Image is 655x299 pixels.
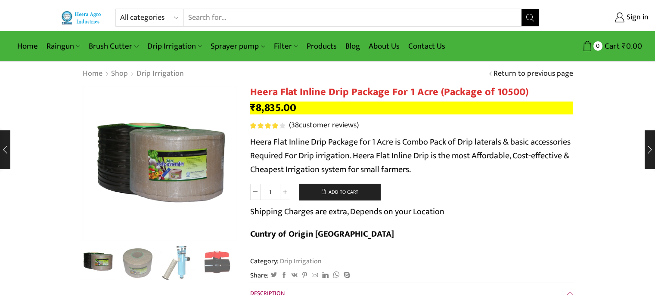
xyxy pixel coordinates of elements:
span: Share: [250,271,269,281]
img: Flat Inline Drip Package [120,245,155,281]
a: Raingun [42,36,84,56]
input: Product quantity [261,184,280,200]
span: Description [250,288,285,298]
img: Flow Control Valve [199,245,235,281]
a: Drip Irrigation [143,36,206,56]
a: Brush Cutter [84,36,143,56]
div: 1 / 10 [82,86,237,241]
h1: Heera Flat Inline Drip Package For 1 Acre (Package of 10500) [250,86,573,99]
a: Home [82,68,103,80]
li: 2 / 10 [120,245,155,280]
span: 38 [291,119,299,132]
a: Drip Irrigation [279,256,322,267]
span: 38 [250,123,287,129]
p: Heera Flat Inline Drip Package for 1 Acre is Combo Pack of Drip laterals & basic accessories Requ... [250,135,573,176]
a: Drip Package Flat Inline2 [120,245,155,281]
span: Rated out of 5 based on customer ratings [250,123,279,129]
a: 0 Cart ₹0.00 [548,38,642,54]
div: Rated 4.21 out of 5 [250,123,285,129]
span: 0 [593,41,602,50]
button: Search button [522,9,539,26]
a: Drip Irrigation [136,68,184,80]
a: Products [302,36,341,56]
span: Cart [602,40,620,52]
a: Sprayer pump [206,36,269,56]
button: Add to cart [299,184,381,201]
li: 4 / 10 [199,245,235,280]
a: About Us [364,36,404,56]
img: Flat Inline [80,244,116,280]
a: ball-vavle [199,245,235,281]
p: Shipping Charges are extra, Depends on your Location [250,205,444,219]
a: Blog [341,36,364,56]
a: Sign in [552,10,649,25]
a: Return to previous page [494,68,573,80]
li: 3 / 10 [160,245,196,280]
bdi: 8,835.00 [250,99,296,117]
bdi: 0.00 [622,40,642,53]
a: Shop [111,68,128,80]
span: Category: [250,256,322,266]
a: Home [13,36,42,56]
span: ₹ [622,40,626,53]
li: 1 / 10 [80,245,116,280]
a: Filter [270,36,302,56]
a: Contact Us [404,36,450,56]
span: Sign in [624,12,649,23]
nav: Breadcrumb [82,68,184,80]
img: Heera-super-clean-filter [160,245,196,281]
b: Cuntry of Origin [GEOGRAPHIC_DATA] [250,227,394,241]
input: Search for... [184,9,522,26]
img: Flat Inline [82,86,237,241]
a: (38customer reviews) [289,120,359,131]
span: ₹ [250,99,256,117]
